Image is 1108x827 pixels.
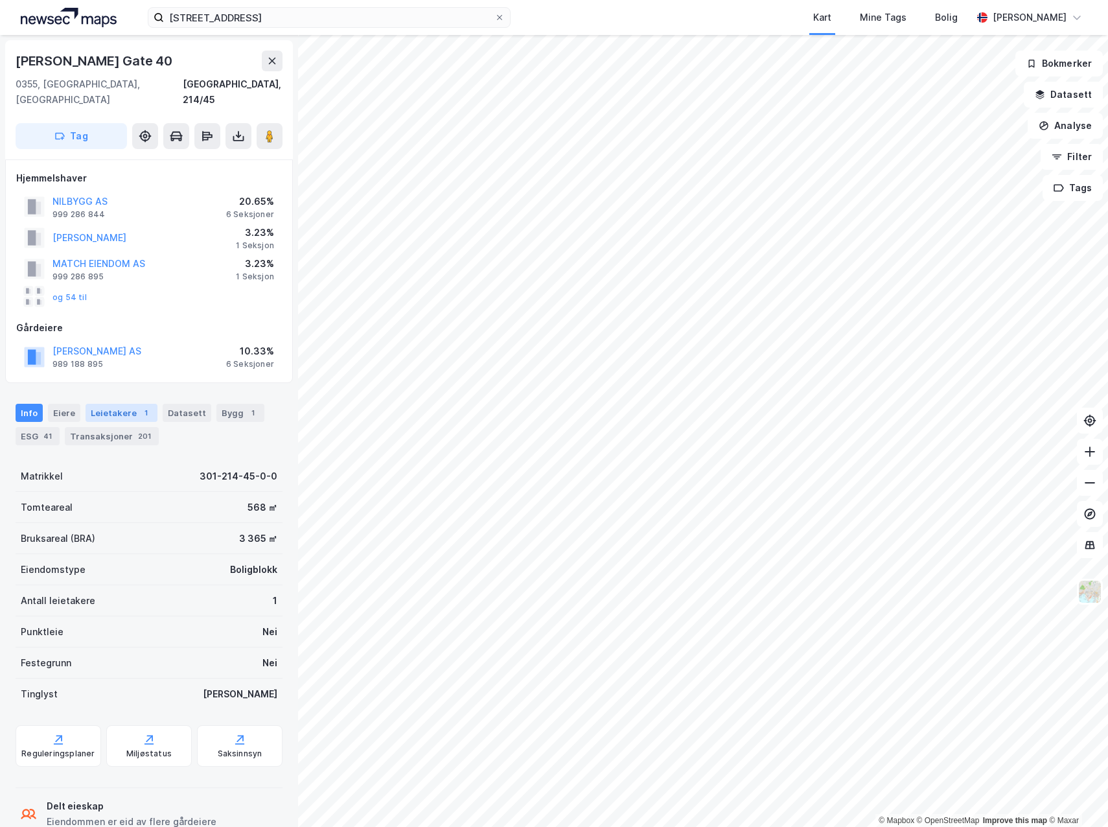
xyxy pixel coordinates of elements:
[246,406,259,419] div: 1
[48,404,80,422] div: Eiere
[21,531,95,546] div: Bruksareal (BRA)
[21,686,58,702] div: Tinglyst
[200,469,277,484] div: 301-214-45-0-0
[21,593,95,609] div: Antall leietakere
[226,359,274,369] div: 6 Seksjoner
[226,209,274,220] div: 6 Seksjoner
[16,76,183,108] div: 0355, [GEOGRAPHIC_DATA], [GEOGRAPHIC_DATA]
[21,562,86,577] div: Eiendomstype
[236,256,274,272] div: 3.23%
[86,404,157,422] div: Leietakere
[248,500,277,515] div: 568 ㎡
[21,624,63,640] div: Punktleie
[1015,51,1103,76] button: Bokmerker
[16,320,282,336] div: Gårdeiere
[183,76,283,108] div: [GEOGRAPHIC_DATA], 214/45
[230,562,277,577] div: Boligblokk
[262,624,277,640] div: Nei
[21,8,117,27] img: logo.a4113a55bc3d86da70a041830d287a7e.svg
[135,430,154,443] div: 201
[52,272,104,282] div: 999 286 895
[1028,113,1103,139] button: Analyse
[879,816,914,825] a: Mapbox
[16,51,175,71] div: [PERSON_NAME] Gate 40
[273,593,277,609] div: 1
[21,655,71,671] div: Festegrunn
[813,10,831,25] div: Kart
[917,816,980,825] a: OpenStreetMap
[236,225,274,240] div: 3.23%
[52,359,103,369] div: 989 188 895
[16,404,43,422] div: Info
[262,655,277,671] div: Nei
[21,469,63,484] div: Matrikkel
[41,430,54,443] div: 41
[21,500,73,515] div: Tomteareal
[1041,144,1103,170] button: Filter
[983,816,1047,825] a: Improve this map
[935,10,958,25] div: Bolig
[164,8,494,27] input: Søk på adresse, matrikkel, gårdeiere, leietakere eller personer
[1043,765,1108,827] iframe: Chat Widget
[1043,175,1103,201] button: Tags
[226,344,274,359] div: 10.33%
[65,427,159,445] div: Transaksjoner
[226,194,274,209] div: 20.65%
[203,686,277,702] div: [PERSON_NAME]
[239,531,277,546] div: 3 365 ㎡
[126,749,172,759] div: Miljøstatus
[163,404,211,422] div: Datasett
[236,272,274,282] div: 1 Seksjon
[21,749,95,759] div: Reguleringsplaner
[236,240,274,251] div: 1 Seksjon
[139,406,152,419] div: 1
[52,209,105,220] div: 999 286 844
[1078,579,1102,604] img: Z
[16,170,282,186] div: Hjemmelshaver
[218,749,262,759] div: Saksinnsyn
[993,10,1067,25] div: [PERSON_NAME]
[216,404,264,422] div: Bygg
[16,123,127,149] button: Tag
[1024,82,1103,108] button: Datasett
[47,798,216,814] div: Delt eieskap
[860,10,906,25] div: Mine Tags
[16,427,60,445] div: ESG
